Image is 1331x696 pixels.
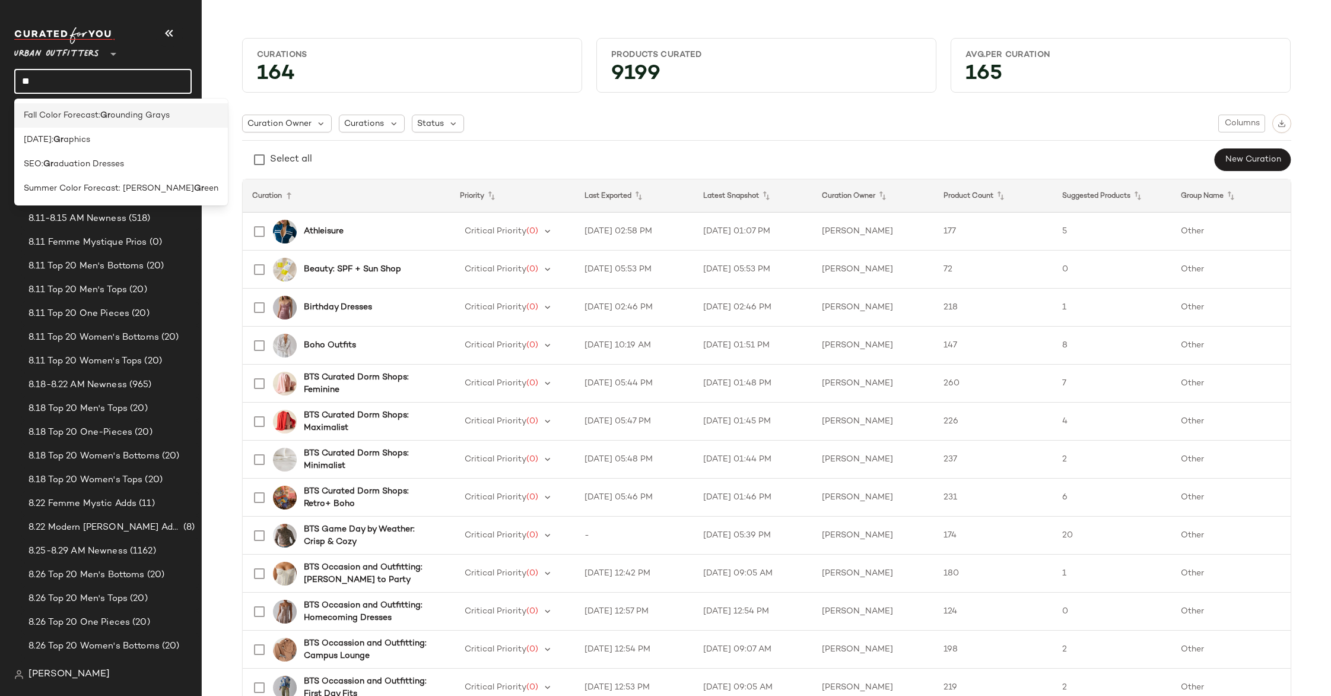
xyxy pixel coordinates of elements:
[465,645,526,654] span: Critical Priority
[694,365,812,403] td: [DATE] 01:48 PM
[1171,479,1290,517] td: Other
[575,555,694,593] td: [DATE] 12:42 PM
[1053,631,1171,669] td: 2
[1053,555,1171,593] td: 1
[1053,179,1171,213] th: Suggested Products
[273,562,297,586] img: 57537995_010_b
[812,213,935,251] td: [PERSON_NAME]
[526,417,538,426] span: (0)
[128,592,148,606] span: (20)
[128,545,156,558] span: (1162)
[28,616,130,629] span: 8.26 Top 20 One Pieces
[465,683,526,692] span: Critical Priority
[43,158,53,170] b: Gr
[181,521,195,534] span: (8)
[28,497,136,511] span: 8.22 Femme Mystic Adds
[144,260,164,273] span: (20)
[194,182,204,195] b: Gr
[934,403,1053,441] td: 226
[273,334,297,358] img: 101991065_010_b
[812,555,935,593] td: [PERSON_NAME]
[465,341,526,350] span: Critical Priority
[1278,119,1286,128] img: svg%3e
[575,251,694,289] td: [DATE] 05:53 PM
[1171,555,1290,593] td: Other
[1171,251,1290,289] td: Other
[1053,327,1171,365] td: 8
[526,303,538,312] span: (0)
[1053,403,1171,441] td: 4
[273,258,297,281] img: 99904435_272_b
[344,118,384,130] span: Curations
[934,479,1053,517] td: 231
[1053,289,1171,327] td: 1
[247,65,577,87] div: 164
[1053,441,1171,479] td: 2
[812,593,935,631] td: [PERSON_NAME]
[934,213,1053,251] td: 177
[1224,119,1259,128] span: Columns
[160,450,180,463] span: (20)
[575,631,694,669] td: [DATE] 12:54 PM
[465,303,526,312] span: Critical Priority
[28,568,145,582] span: 8.26 Top 20 Men's Bottoms
[812,251,935,289] td: [PERSON_NAME]
[127,378,152,392] span: (965)
[526,645,538,654] span: (0)
[159,331,179,344] span: (20)
[526,531,538,540] span: (0)
[127,283,147,297] span: (20)
[257,49,567,61] div: Curations
[934,593,1053,631] td: 124
[28,473,142,487] span: 8.18 Top 20 Women's Tops
[273,372,297,396] img: 102187119_066_b
[465,531,526,540] span: Critical Priority
[1053,517,1171,555] td: 20
[28,212,126,226] span: 8.11-8.15 AM Newness
[694,251,812,289] td: [DATE] 05:53 PM
[130,616,150,629] span: (20)
[812,289,935,327] td: [PERSON_NAME]
[1218,115,1265,132] button: Columns
[14,40,99,62] span: Urban Outfitters
[304,339,356,352] b: Boho Outfits
[694,555,812,593] td: [DATE] 09:05 AM
[812,365,935,403] td: [PERSON_NAME]
[1171,365,1290,403] td: Other
[812,179,935,213] th: Curation Owner
[304,301,372,314] b: Birthday Dresses
[526,607,538,616] span: (0)
[694,179,812,213] th: Latest Snapshot
[273,638,297,662] img: 94373735_020_b
[304,599,436,624] b: BTS Occasion and Outfitting: Homecoming Dresses
[28,545,128,558] span: 8.25-8.29 AM Newness
[28,521,181,534] span: 8.22 Modern [PERSON_NAME] Adds
[304,485,436,510] b: BTS Curated Dorm Shops: Retro+ Boho
[812,479,935,517] td: [PERSON_NAME]
[28,667,110,682] span: [PERSON_NAME]
[694,289,812,327] td: [DATE] 02:46 PM
[28,378,127,392] span: 8.18-8.22 AM Newness
[14,27,115,44] img: cfy_white_logo.C9jOOHJF.svg
[304,371,436,396] b: BTS Curated Dorm Shops: Feminine
[1053,213,1171,251] td: 5
[575,403,694,441] td: [DATE] 05:47 PM
[14,670,24,679] img: svg%3e
[204,182,218,195] span: een
[575,441,694,479] td: [DATE] 05:48 PM
[465,455,526,464] span: Critical Priority
[304,409,436,434] b: BTS Curated Dorm Shops: Maximalist
[526,379,538,388] span: (0)
[450,179,575,213] th: Priority
[24,134,53,146] span: [DATE]:
[575,213,694,251] td: [DATE] 02:58 PM
[304,447,436,472] b: BTS Curated Dorm Shops: Minimalist
[53,134,63,146] b: Gr
[575,593,694,631] td: [DATE] 12:57 PM
[465,569,526,578] span: Critical Priority
[128,402,148,416] span: (20)
[575,179,694,213] th: Last Exported
[934,179,1053,213] th: Product Count
[28,260,144,273] span: 8.11 Top 20 Men's Bottoms
[526,683,538,692] span: (0)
